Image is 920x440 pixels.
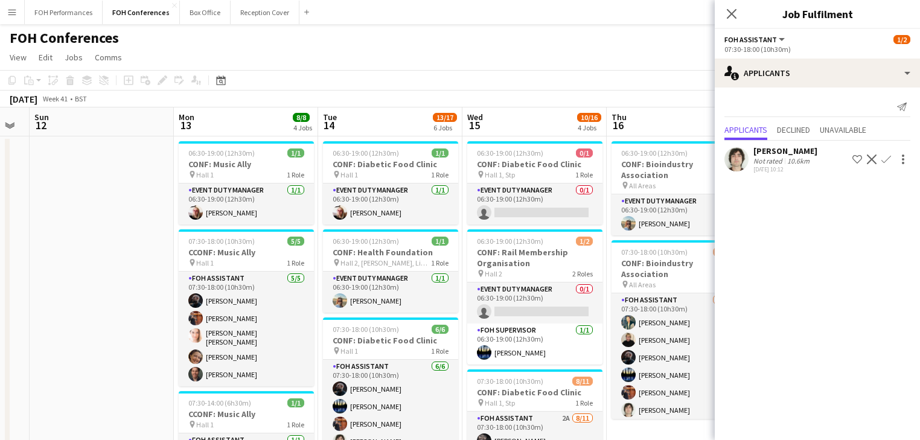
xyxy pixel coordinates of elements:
[323,159,458,170] h3: CONF: Diabetic Food Clinic
[179,229,314,386] app-job-card: 07:30-18:00 (10h30m)5/5CCONF: Music Ally Hall 11 RoleFOH Assistant5/507:30-18:00 (10h30m)[PERSON_...
[777,126,810,134] span: Declined
[612,240,747,419] app-job-card: 07:30-18:00 (10h30m)10/11CONF: Bioindustry Association All Areas1 RoleFOH Assistant10/1107:30-18:...
[323,141,458,225] app-job-card: 06:30-19:00 (12h30m)1/1CONF: Diabetic Food Clinic Hall 11 RoleEvent Duty Manager1/106:30-19:00 (1...
[629,280,656,289] span: All Areas
[333,148,399,158] span: 06:30-19:00 (12h30m)
[612,258,747,279] h3: CONF: Bioindustry Association
[340,170,358,179] span: Hall 1
[713,247,737,257] span: 10/11
[323,272,458,313] app-card-role: Event Duty Manager1/106:30-19:00 (12h30m)[PERSON_NAME]
[431,258,449,267] span: 1 Role
[893,35,910,44] span: 1/2
[612,159,747,180] h3: CONF: Bioindustry Association
[432,148,449,158] span: 1/1
[577,113,601,122] span: 10/16
[39,52,53,63] span: Edit
[179,112,194,123] span: Mon
[485,269,502,278] span: Hall 2
[188,398,251,407] span: 07:30-14:00 (6h30m)
[323,247,458,258] h3: CONF: Health Foundation
[196,420,214,429] span: Hall 1
[5,49,31,65] a: View
[467,112,483,123] span: Wed
[431,170,449,179] span: 1 Role
[95,52,122,63] span: Comms
[333,325,399,334] span: 07:30-18:00 (10h30m)
[467,183,602,225] app-card-role: Event Duty Manager0/106:30-19:00 (12h30m)
[179,272,314,386] app-card-role: FOH Assistant5/507:30-18:00 (10h30m)[PERSON_NAME][PERSON_NAME][PERSON_NAME] [PERSON_NAME][PERSON_...
[621,247,688,257] span: 07:30-18:00 (10h30m)
[196,170,214,179] span: Hall 1
[180,1,231,24] button: Box Office
[10,29,119,47] h1: FOH Conferences
[467,141,602,225] app-job-card: 06:30-19:00 (12h30m)0/1CONF: Diabetic Food Clinic Hall 1, Stp1 RoleEvent Duty Manager0/106:30-19:...
[477,377,543,386] span: 07:30-18:00 (10h30m)
[572,269,593,278] span: 2 Roles
[340,258,431,267] span: Hall 2, [PERSON_NAME], Limehouse
[465,118,483,132] span: 15
[467,282,602,324] app-card-role: Event Duty Manager0/106:30-19:00 (12h30m)
[188,237,255,246] span: 07:30-18:00 (10h30m)
[467,324,602,365] app-card-role: FOH Supervisor1/106:30-19:00 (12h30m)[PERSON_NAME]
[287,398,304,407] span: 1/1
[576,237,593,246] span: 1/2
[612,141,747,235] app-job-card: 06:30-19:00 (12h30m)1/1CONF: Bioindustry Association All Areas1 RoleEvent Duty Manager1/106:30-19...
[621,148,688,158] span: 06:30-19:00 (12h30m)
[467,247,602,269] h3: CONF: Rail Membership Organisation
[179,247,314,258] h3: CCONF: Music Ally
[321,118,337,132] span: 14
[724,45,910,54] div: 07:30-18:00 (10h30m)
[179,409,314,419] h3: CCONF: Music Ally
[467,229,602,365] app-job-card: 06:30-19:00 (12h30m)1/2CONF: Rail Membership Organisation Hall 22 RolesEvent Duty Manager0/106:30...
[432,237,449,246] span: 1/1
[433,123,456,132] div: 6 Jobs
[75,94,87,103] div: BST
[231,1,299,24] button: Reception Cover
[188,148,255,158] span: 06:30-19:00 (12h30m)
[287,148,304,158] span: 1/1
[33,118,49,132] span: 12
[340,346,358,356] span: Hall 1
[10,52,27,63] span: View
[485,398,515,407] span: Hall 1, Stp
[60,49,88,65] a: Jobs
[34,49,57,65] a: Edit
[610,118,627,132] span: 16
[10,93,37,105] div: [DATE]
[177,118,194,132] span: 13
[323,335,458,346] h3: CONF: Diabetic Food Clinic
[323,229,458,313] app-job-card: 06:30-19:00 (12h30m)1/1CONF: Health Foundation Hall 2, [PERSON_NAME], Limehouse1 RoleEvent Duty M...
[572,377,593,386] span: 8/11
[103,1,180,24] button: FOH Conferences
[179,159,314,170] h3: CONF: Music Ally
[785,156,812,165] div: 10.6km
[612,194,747,235] app-card-role: Event Duty Manager1/106:30-19:00 (12h30m)[PERSON_NAME]
[431,346,449,356] span: 1 Role
[323,112,337,123] span: Tue
[287,420,304,429] span: 1 Role
[715,6,920,22] h3: Job Fulfilment
[25,1,103,24] button: FOH Performances
[753,145,817,156] div: [PERSON_NAME]
[578,123,601,132] div: 4 Jobs
[753,165,817,173] div: [DATE] 10:12
[820,126,866,134] span: Unavailable
[179,141,314,225] app-job-card: 06:30-19:00 (12h30m)1/1CONF: Music Ally Hall 11 RoleEvent Duty Manager1/106:30-19:00 (12h30m)[PER...
[90,49,127,65] a: Comms
[196,258,214,267] span: Hall 1
[576,148,593,158] span: 0/1
[612,112,627,123] span: Thu
[287,170,304,179] span: 1 Role
[467,387,602,398] h3: CONF: Diabetic Food Clinic
[34,112,49,123] span: Sun
[629,181,656,190] span: All Areas
[432,325,449,334] span: 6/6
[333,237,399,246] span: 06:30-19:00 (12h30m)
